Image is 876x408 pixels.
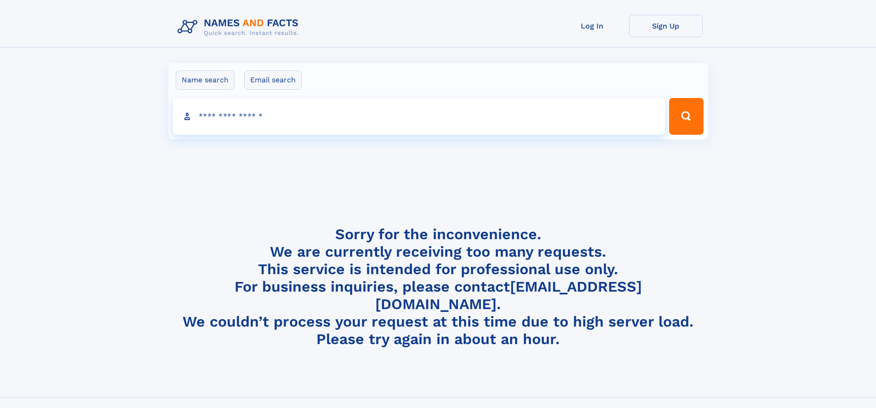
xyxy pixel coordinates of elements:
[174,225,703,348] h4: Sorry for the inconvenience. We are currently receiving too many requests. This service is intend...
[375,278,642,313] a: [EMAIL_ADDRESS][DOMAIN_NAME]
[173,98,665,135] input: search input
[555,15,629,37] a: Log In
[669,98,703,135] button: Search Button
[176,70,235,90] label: Name search
[174,15,306,40] img: Logo Names and Facts
[244,70,302,90] label: Email search
[629,15,703,37] a: Sign Up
